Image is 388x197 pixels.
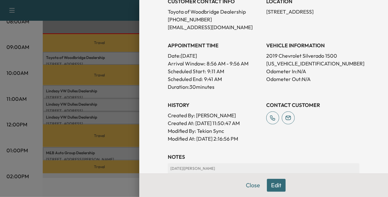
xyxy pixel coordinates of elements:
p: Created By : [PERSON_NAME] [168,111,261,119]
p: Modified At : [DATE] 2:16:56 PM [168,135,261,143]
p: Arrival Window: [168,60,261,67]
p: 9:41 AM [204,75,222,83]
h3: APPOINTMENT TIME [168,41,261,49]
p: Duration: 30 minutes [168,83,261,91]
p: [US_VEHICLE_IDENTIFICATION_NUMBER] [266,60,359,67]
p: [EMAIL_ADDRESS][DOMAIN_NAME] [168,23,261,31]
p: Scheduled End: [168,75,203,83]
p: Date: [DATE] [168,52,261,60]
p: Modified By : Tekion Sync [168,127,261,135]
h3: VEHICLE INFORMATION [266,41,359,49]
h3: NOTES [168,153,359,161]
p: 2019 Chevrolet Silverado 1500 [266,52,359,60]
h3: CONTACT CUSTOMER [266,101,359,109]
span: 8:56 AM - 9:56 AM [207,60,248,67]
h3: History [168,101,261,109]
p: Toyota of Woodbridge Dealership [168,8,261,16]
p: Scheduled Start: [168,67,206,75]
button: Close [242,179,264,192]
p: Odometer Out: N/A [266,75,359,83]
p: [DATE] | [PERSON_NAME] [170,166,357,171]
p: [STREET_ADDRESS] [266,8,359,16]
p: [PHONE_NUMBER] [168,16,261,23]
p: Created At : [DATE] 11:50:47 AM [168,119,261,127]
p: Odometer In: N/A [266,67,359,75]
button: Edit [267,179,286,192]
p: 9:11 AM [207,67,224,75]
